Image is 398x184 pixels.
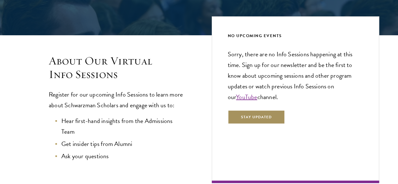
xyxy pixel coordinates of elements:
li: Get insider tips from Alumni [55,138,187,149]
div: NO UPCOMING EVENTS [228,32,363,39]
a: YouTube [236,92,257,102]
button: Stay Updated [228,110,285,124]
h3: About Our Virtual Info Sessions [49,54,187,81]
li: Ask your questions [55,151,187,161]
li: Hear first-hand insights from the Admissions Team [55,115,187,137]
p: Register for our upcoming Info Sessions to learn more about Schwarzman Scholars and engage with u... [49,89,187,110]
p: Sorry, there are no Info Sessions happening at this time. Sign up for our newsletter and be the f... [228,49,363,102]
